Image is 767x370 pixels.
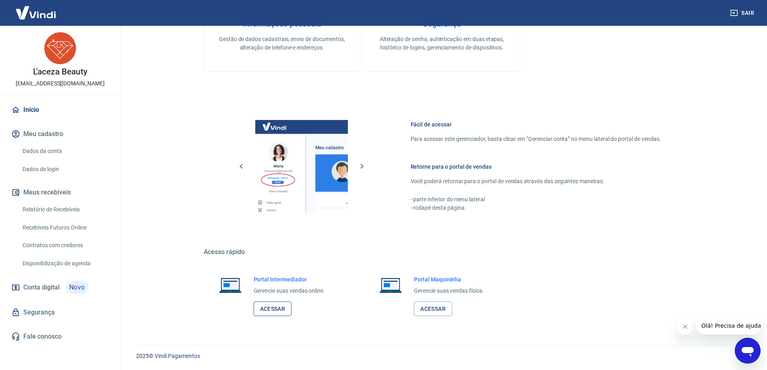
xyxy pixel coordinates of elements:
[10,0,62,25] img: Vindi
[411,195,661,204] p: - parte inferior do menu lateral
[728,6,757,21] button: Sair
[44,32,76,64] img: 7c0ca893-959d-4bc2-98b6-ae6cb1711eb0.jpeg
[254,302,292,316] a: Acessar
[19,201,111,218] a: Relatório de Recebíveis
[136,352,748,360] p: 2025 ©
[10,278,111,297] a: Conta digitalNovo
[19,161,111,178] a: Dados de login
[414,302,452,316] a: Acessar
[23,282,60,293] span: Conta digital
[19,219,111,236] a: Recebíveis Futuros Online
[411,204,661,212] p: - rodapé desta página
[19,143,111,159] a: Dados da conta
[411,177,661,186] p: Você poderá retornar para o portal de vendas através das seguintes maneiras:
[377,35,507,52] p: Alteração de senha, autenticação em duas etapas, histórico de logins, gerenciamento de dispositivos.
[411,163,661,171] h6: Retorne para o portal de vendas
[255,120,348,213] img: Imagem da dashboard mostrando o botão de gerenciar conta na sidebar no lado esquerdo
[414,287,484,295] p: Gerencie suas vendas física.
[697,317,761,335] iframe: Mensagem da empresa
[204,248,680,256] h5: Acesso rápido
[16,79,105,88] p: [EMAIL_ADDRESS][DOMAIN_NAME]
[735,338,761,364] iframe: Botão para abrir a janela de mensagens
[10,304,111,321] a: Segurança
[254,287,325,295] p: Gerencie suas vendas online.
[10,328,111,345] a: Fale conosco
[66,281,88,294] span: Novo
[33,68,87,76] p: L'aceza Beauty
[411,120,661,128] h6: Fácil de acessar
[254,275,325,283] h6: Portal Intermediador
[374,275,407,295] img: Imagem de um notebook aberto
[677,318,693,335] iframe: Fechar mensagem
[10,101,111,119] a: Início
[155,353,200,359] a: Vindi Pagamentos
[10,184,111,201] button: Meus recebíveis
[19,255,111,272] a: Disponibilização de agenda
[10,125,111,143] button: Meu cadastro
[19,237,111,254] a: Contratos com credores
[213,275,247,295] img: Imagem de um notebook aberto
[217,35,347,52] p: Gestão de dados cadastrais, envio de documentos, alteração de telefone e endereços.
[414,275,484,283] h6: Portal Maquininha
[5,6,68,12] span: Olá! Precisa de ajuda?
[411,135,661,143] p: Para acessar este gerenciador, basta clicar em “Gerenciar conta” no menu lateral do portal de ven...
